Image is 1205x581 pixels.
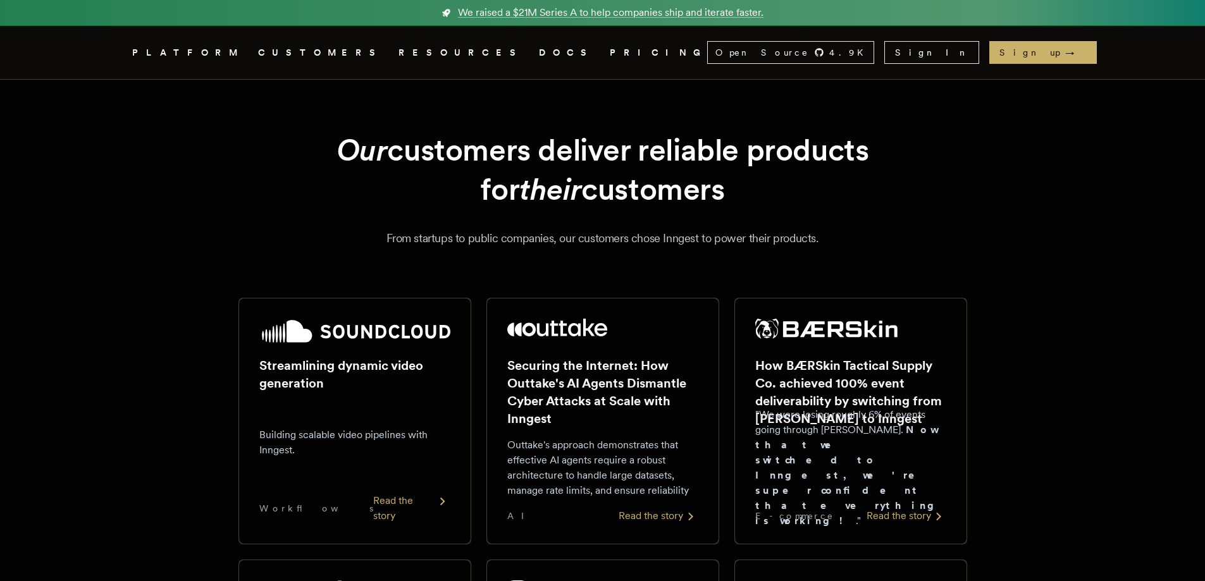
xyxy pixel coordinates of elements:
a: BÆRSkin Tactical Supply Co. logoHow BÆRSkin Tactical Supply Co. achieved 100% event deliverabilit... [734,298,967,544]
img: BÆRSkin Tactical Supply Co. [755,319,898,339]
div: Read the story [619,508,698,523]
a: Sign In [884,41,979,64]
img: Outtake [507,319,608,336]
span: 4.9 K [829,46,871,59]
a: CUSTOMERS [258,45,383,61]
p: Building scalable video pipelines with Inngest. [259,427,450,458]
img: SoundCloud [259,319,450,344]
em: Our [337,131,388,168]
h2: Streamlining dynamic video generation [259,357,450,392]
a: SoundCloud logoStreamlining dynamic video generationBuilding scalable video pipelines with Innges... [238,298,471,544]
button: RESOURCES [399,45,524,61]
nav: Global [97,26,1109,79]
h2: How BÆRSkin Tactical Supply Co. achieved 100% event deliverability by switching from [PERSON_NAME... [755,357,946,427]
span: Open Source [715,46,809,59]
button: PLATFORM [132,45,243,61]
div: Read the story [867,508,946,523]
strong: Now that we switched to Inngest, we're super confident that everything is working! [755,424,944,527]
a: Outtake logoSecuring the Internet: How Outtake's AI Agents Dismantle Cyber Attacks at Scale with ... [486,298,719,544]
h1: customers deliver reliable products for customers [269,130,937,209]
p: From startups to public companies, our customers chose Inngest to power their products. [147,229,1058,247]
span: AI [507,510,535,522]
a: PRICING [610,45,707,61]
span: E-commerce [755,510,834,522]
span: We raised a $21M Series A to help companies ship and iterate faster. [458,5,763,20]
a: Sign up [989,41,1097,64]
span: → [1065,46,1087,59]
p: Outtake's approach demonstrates that effective AI agents require a robust architecture to handle ... [507,437,698,498]
h2: Securing the Internet: How Outtake's AI Agents Dismantle Cyber Attacks at Scale with Inngest [507,357,698,427]
div: Read the story [373,493,450,523]
em: their [519,171,581,207]
span: Workflows [259,502,373,515]
p: "We were losing roughly 6% of events going through [PERSON_NAME]. ." [755,407,946,529]
a: DOCS [539,45,595,61]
